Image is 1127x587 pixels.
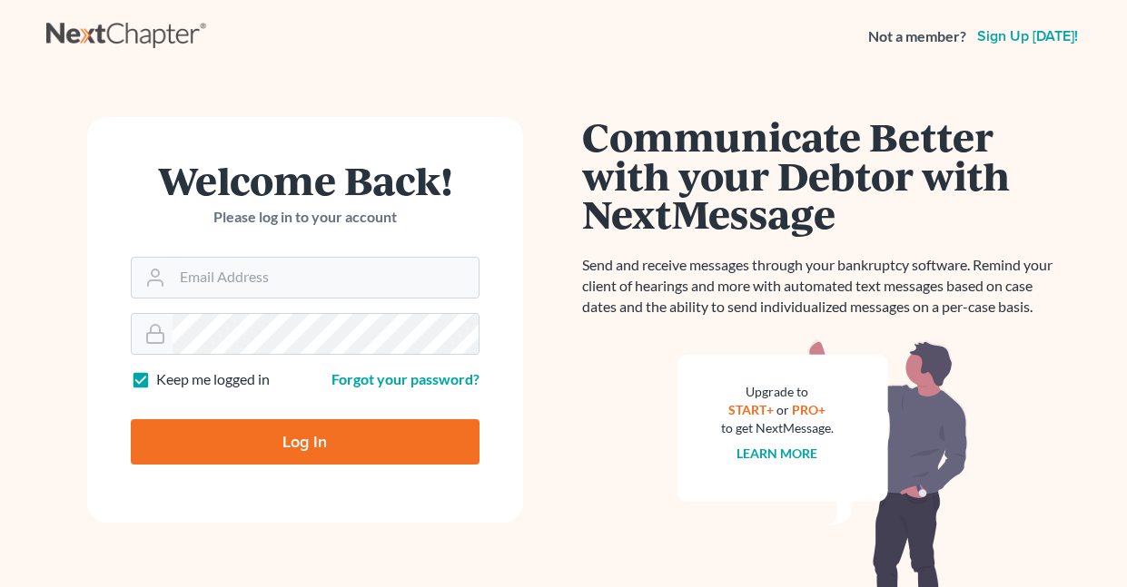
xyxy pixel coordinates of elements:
a: PRO+ [792,402,825,417]
div: Upgrade to [721,383,834,401]
h1: Communicate Better with your Debtor with NextMessage [582,117,1063,233]
a: Learn more [737,445,817,461]
p: Please log in to your account [131,207,479,228]
div: to get NextMessage. [721,419,834,437]
label: Keep me logged in [156,369,270,390]
input: Log In [131,419,479,465]
h1: Welcome Back! [131,161,479,200]
a: Sign up [DATE]! [974,29,1082,44]
a: Forgot your password? [331,370,479,387]
input: Email Address [173,258,479,298]
strong: Not a member? [868,26,966,47]
span: or [776,402,789,417]
p: Send and receive messages through your bankruptcy software. Remind your client of hearings and mo... [582,255,1063,318]
a: START+ [728,402,774,417]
